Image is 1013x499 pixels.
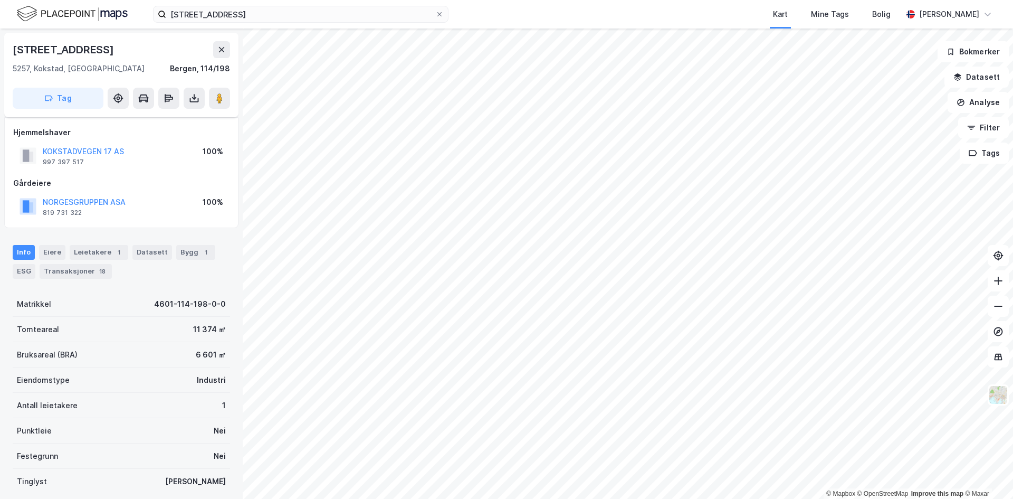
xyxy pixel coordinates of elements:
[13,264,35,279] div: ESG
[13,177,230,190] div: Gårdeiere
[13,245,35,260] div: Info
[43,209,82,217] div: 819 731 322
[988,385,1008,405] img: Z
[958,117,1009,138] button: Filter
[13,41,116,58] div: [STREET_ADDRESS]
[40,264,112,279] div: Transaksjoner
[13,62,145,75] div: 5257, Kokstad, [GEOGRAPHIC_DATA]
[17,374,70,387] div: Eiendomstype
[857,490,909,497] a: OpenStreetMap
[17,5,128,23] img: logo.f888ab2527a4732fd821a326f86c7f29.svg
[960,448,1013,499] iframe: Chat Widget
[203,196,223,209] div: 100%
[13,126,230,139] div: Hjemmelshaver
[43,158,84,166] div: 997 397 517
[13,88,103,109] button: Tag
[222,399,226,412] div: 1
[113,247,124,258] div: 1
[132,245,172,260] div: Datasett
[166,6,435,22] input: Søk på adresse, matrikkel, gårdeiere, leietakere eller personer
[17,349,78,361] div: Bruksareal (BRA)
[196,349,226,361] div: 6 601 ㎡
[176,245,215,260] div: Bygg
[70,245,128,260] div: Leietakere
[944,67,1009,88] button: Datasett
[938,41,1009,62] button: Bokmerker
[17,475,47,488] div: Tinglyst
[197,374,226,387] div: Industri
[872,8,891,21] div: Bolig
[97,266,108,277] div: 18
[214,425,226,437] div: Nei
[154,298,226,310] div: 4601-114-198-0-0
[948,92,1009,113] button: Analyse
[17,298,51,310] div: Matrikkel
[17,450,58,463] div: Festegrunn
[214,450,226,463] div: Nei
[39,245,65,260] div: Eiere
[203,145,223,158] div: 100%
[811,8,849,21] div: Mine Tags
[193,323,226,336] div: 11 374 ㎡
[17,323,59,336] div: Tomteareal
[17,399,78,412] div: Antall leietakere
[170,62,230,75] div: Bergen, 114/198
[960,143,1009,164] button: Tags
[17,425,52,437] div: Punktleie
[911,490,963,497] a: Improve this map
[773,8,788,21] div: Kart
[200,247,211,258] div: 1
[826,490,855,497] a: Mapbox
[919,8,979,21] div: [PERSON_NAME]
[165,475,226,488] div: [PERSON_NAME]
